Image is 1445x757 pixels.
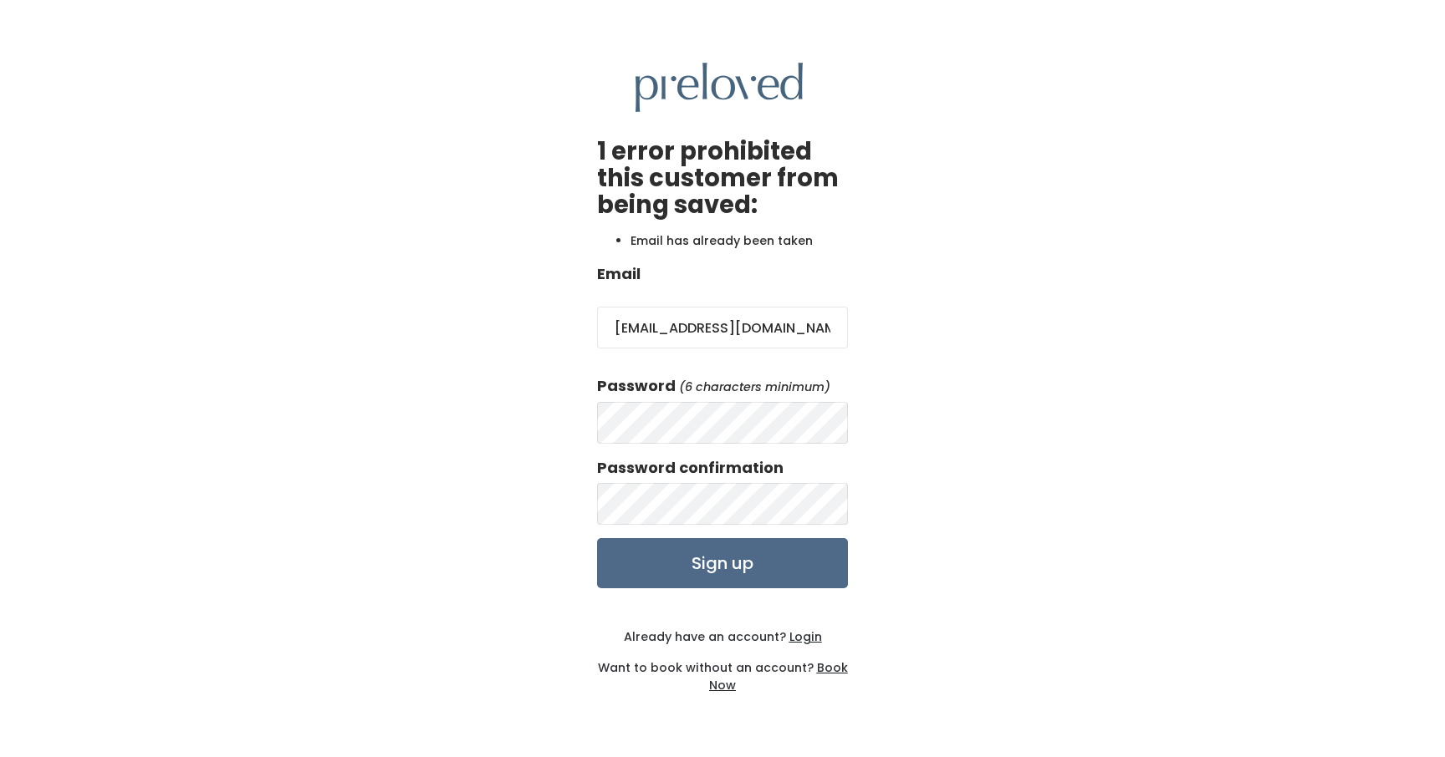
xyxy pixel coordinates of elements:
label: Password confirmation [597,457,784,479]
img: preloved logo [636,63,803,112]
h2: 1 error prohibited this customer from being saved: [597,139,848,219]
li: Email has already been taken [631,232,848,250]
input: Sign up [597,538,848,588]
a: Book Now [709,659,848,693]
div: Already have an account? [597,628,848,646]
label: Email [597,263,641,285]
div: Want to book without an account? [597,646,848,694]
em: (6 characters minimum) [679,378,830,395]
a: Login [786,628,822,645]
u: Login [789,628,822,645]
label: Password [597,375,676,397]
